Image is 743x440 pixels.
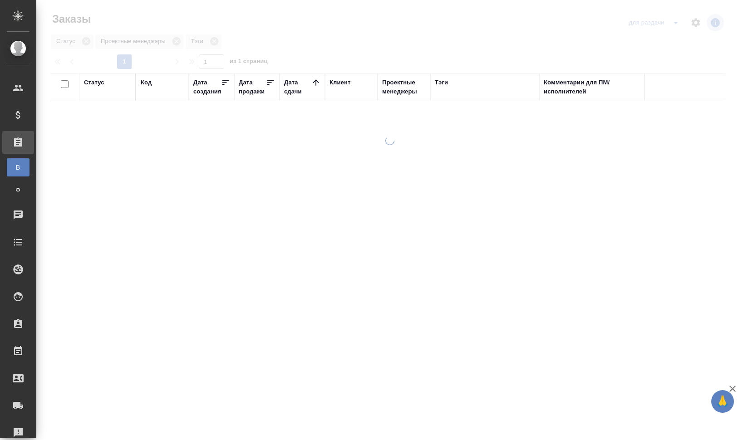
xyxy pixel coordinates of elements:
[11,163,25,172] span: В
[239,78,266,96] div: Дата продажи
[284,78,311,96] div: Дата сдачи
[382,78,426,96] div: Проектные менеджеры
[711,390,734,413] button: 🙏
[193,78,221,96] div: Дата создания
[84,78,104,87] div: Статус
[435,78,448,87] div: Тэги
[11,186,25,195] span: Ф
[7,158,30,176] a: В
[544,78,644,96] div: Комментарии для ПМ/исполнителей
[141,78,152,87] div: Код
[330,78,350,87] div: Клиент
[715,392,730,411] span: 🙏
[7,181,30,199] a: Ф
